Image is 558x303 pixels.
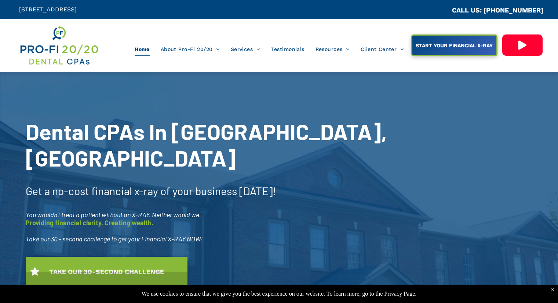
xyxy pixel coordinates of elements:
a: Resources [310,42,355,56]
a: CALL US: [PHONE_NUMBER] [452,6,543,14]
span: no-cost financial x-ray [52,184,158,197]
a: Client Center [355,42,409,56]
a: Services [225,42,266,56]
span: [STREET_ADDRESS] [19,6,77,13]
span: Get a [26,184,50,197]
a: TAKE OUR 30-SECOND CHALLENGE [26,257,187,287]
span: of your business [DATE]! [160,184,276,197]
a: Testimonials [266,42,310,56]
span: Dental CPAs In [GEOGRAPHIC_DATA], [GEOGRAPHIC_DATA] [26,118,387,171]
a: About Pro-Fi 20/20 [155,42,225,56]
span: START YOUR FINANCIAL X-RAY [413,39,495,52]
span: Take our 30 - second challenge to get your Financial X-RAY NOW! [26,235,203,243]
a: Home [129,42,155,56]
img: Get Dental CPA Consulting, Bookkeeping, & Bank Loans [19,25,99,66]
span: CA::CALLC [421,7,452,14]
span: Providing financial clarity. Creating wealth. [26,219,153,227]
span: TAKE OUR 30-SECOND CHALLENGE [47,264,167,279]
span: You wouldn’t treat a patient without an X-RAY. Neither would we. [26,211,201,219]
div: Dismiss notification [551,286,554,293]
a: START YOUR FINANCIAL X-RAY [411,34,497,56]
